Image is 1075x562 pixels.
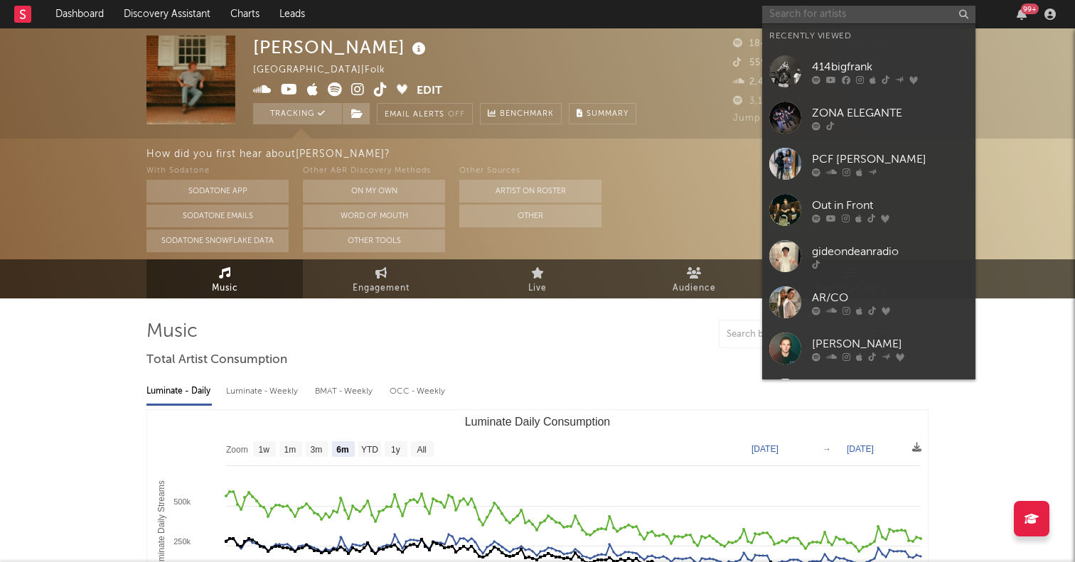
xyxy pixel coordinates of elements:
[752,444,779,454] text: [DATE]
[226,445,248,455] text: Zoom
[303,229,445,252] button: Other Tools
[812,58,968,75] div: 414bigfrank
[146,205,289,227] button: Sodatone Emails
[459,163,601,180] div: Other Sources
[762,6,975,23] input: Search for artists
[812,104,968,121] div: ZONA ELEGANTE
[733,114,816,123] span: Jump Score: 62.7
[259,445,270,455] text: 1w
[253,62,402,79] div: [GEOGRAPHIC_DATA] | Folk
[361,445,378,455] text: YTD
[303,259,459,298] a: Engagement
[226,379,301,404] div: Luminate - Weekly
[146,180,289,202] button: Sodatone App
[459,259,616,298] a: Live
[587,110,629,118] span: Summary
[448,111,465,119] em: Off
[480,103,562,124] a: Benchmark
[212,280,238,297] span: Music
[390,379,446,404] div: OCC - Weekly
[1017,9,1027,20] button: 99+
[465,416,611,428] text: Luminate Daily Consumption
[146,352,287,369] span: Total Artist Consumption
[616,259,772,298] a: Audience
[303,205,445,227] button: Word Of Mouth
[733,58,788,67] span: 559,200
[733,39,789,48] span: 184,688
[812,335,968,352] div: [PERSON_NAME]
[733,97,884,106] span: 3,190,888 Monthly Listeners
[673,280,716,297] span: Audience
[353,280,410,297] span: Engagement
[500,106,554,123] span: Benchmark
[823,444,831,454] text: →
[146,146,1075,163] div: How did you first hear about [PERSON_NAME] ?
[146,229,289,252] button: Sodatone Snowflake Data
[146,259,303,298] a: Music
[146,379,212,404] div: Luminate - Daily
[336,445,348,455] text: 6m
[769,28,968,45] div: Recently Viewed
[733,77,776,87] span: 2,491
[253,103,342,124] button: Tracking
[762,279,975,325] a: AR/CO
[459,205,601,227] button: Other
[812,151,968,168] div: PCF [PERSON_NAME]
[311,445,323,455] text: 3m
[459,180,601,202] button: Artist on Roster
[1021,4,1039,14] div: 99 +
[303,163,445,180] div: Other A&R Discovery Methods
[253,36,429,59] div: [PERSON_NAME]
[417,82,442,100] button: Edit
[528,280,547,297] span: Live
[762,325,975,372] a: [PERSON_NAME]
[391,445,400,455] text: 1y
[812,243,968,260] div: gideondeanradio
[812,197,968,214] div: Out in Front
[173,537,191,546] text: 250k
[173,497,191,506] text: 500k
[847,444,874,454] text: [DATE]
[315,379,375,404] div: BMAT - Weekly
[762,94,975,141] a: ZONA ELEGANTE
[762,48,975,94] a: 414bigfrank
[762,141,975,187] a: PCF [PERSON_NAME]
[284,445,296,455] text: 1m
[303,180,445,202] button: On My Own
[762,187,975,233] a: Out in Front
[762,372,975,418] a: [PERSON_NAME]
[762,233,975,279] a: gideondeanradio
[417,445,426,455] text: All
[720,329,870,340] input: Search by song name or URL
[146,163,289,180] div: With Sodatone
[569,103,636,124] button: Summary
[377,103,473,124] button: Email AlertsOff
[812,289,968,306] div: AR/CO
